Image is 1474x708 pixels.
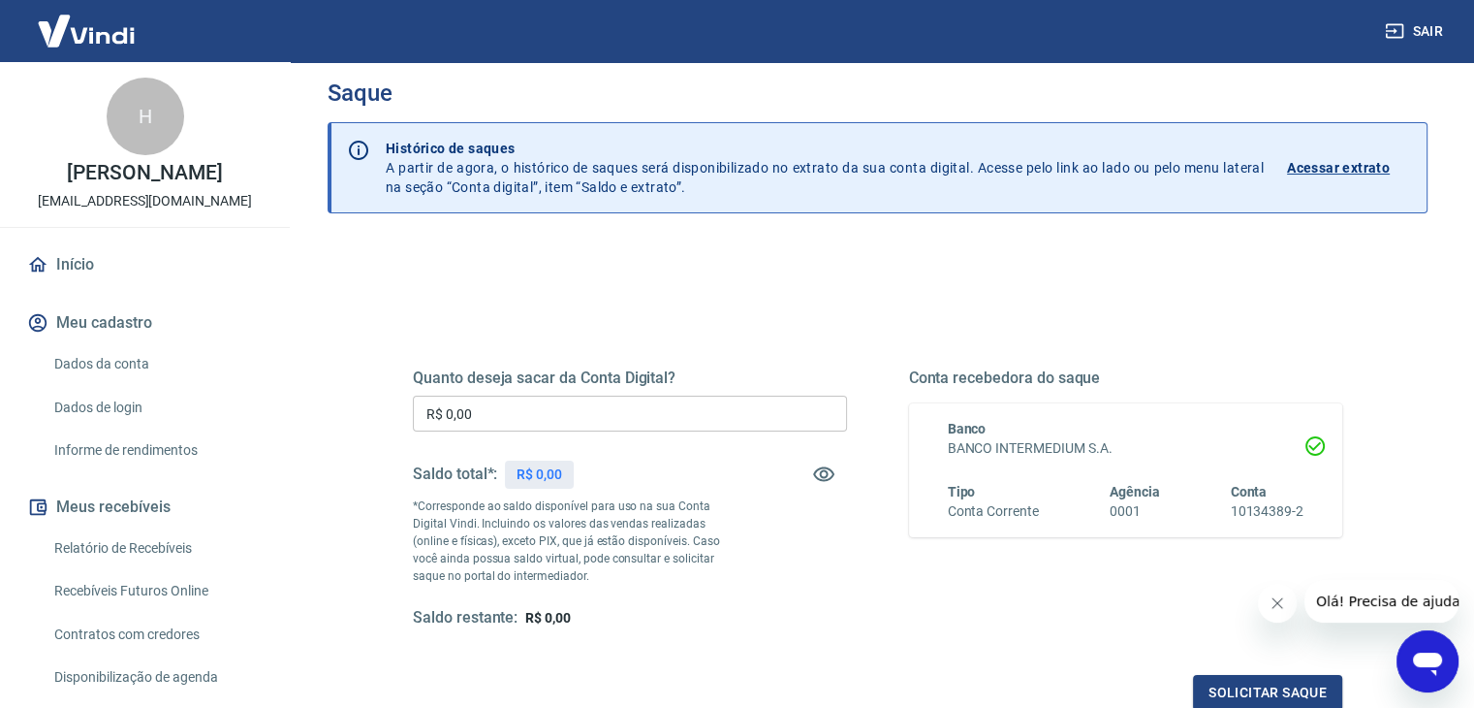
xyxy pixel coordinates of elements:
h6: BANCO INTERMEDIUM S.A. [948,438,1304,459]
h5: Saldo total*: [413,465,497,484]
h3: Saque [328,80,1427,107]
a: Relatório de Recebíveis [47,529,267,568]
a: Dados de login [47,388,267,428]
p: *Corresponde ao saldo disponível para uso na sua Conta Digital Vindi. Incluindo os valores das ve... [413,498,738,585]
p: A partir de agora, o histórico de saques será disponibilizado no extrato da sua conta digital. Ac... [386,139,1264,197]
a: Informe de rendimentos [47,431,267,470]
span: Tipo [948,484,976,499]
a: Recebíveis Futuros Online [47,571,267,611]
iframe: Botão para abrir a janela de mensagens [1396,630,1458,692]
p: R$ 0,00 [517,465,562,485]
p: Histórico de saques [386,139,1264,158]
span: R$ 0,00 [525,610,571,626]
a: Início [23,243,267,286]
button: Meus recebíveis [23,486,267,529]
span: Agência [1110,484,1160,499]
h5: Saldo restante: [413,608,517,628]
h5: Quanto deseja sacar da Conta Digital? [413,369,847,388]
img: Vindi [23,1,149,60]
a: Disponibilização de agenda [47,658,267,697]
span: Conta [1230,484,1267,499]
div: H [107,78,184,155]
p: Acessar extrato [1287,158,1390,177]
span: Olá! Precisa de ajuda? [12,14,163,29]
a: Dados da conta [47,344,267,384]
p: [EMAIL_ADDRESS][DOMAIN_NAME] [38,191,252,211]
iframe: Mensagem da empresa [1304,580,1458,623]
p: [PERSON_NAME] [67,163,222,183]
h6: Conta Corrente [948,501,1039,522]
button: Meu cadastro [23,302,267,344]
span: Banco [948,421,987,436]
a: Acessar extrato [1287,139,1411,197]
h6: 10134389-2 [1230,501,1303,522]
h6: 0001 [1110,501,1160,522]
iframe: Fechar mensagem [1258,584,1297,623]
button: Sair [1381,14,1451,49]
h5: Conta recebedora do saque [909,369,1343,388]
a: Contratos com credores [47,615,267,655]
